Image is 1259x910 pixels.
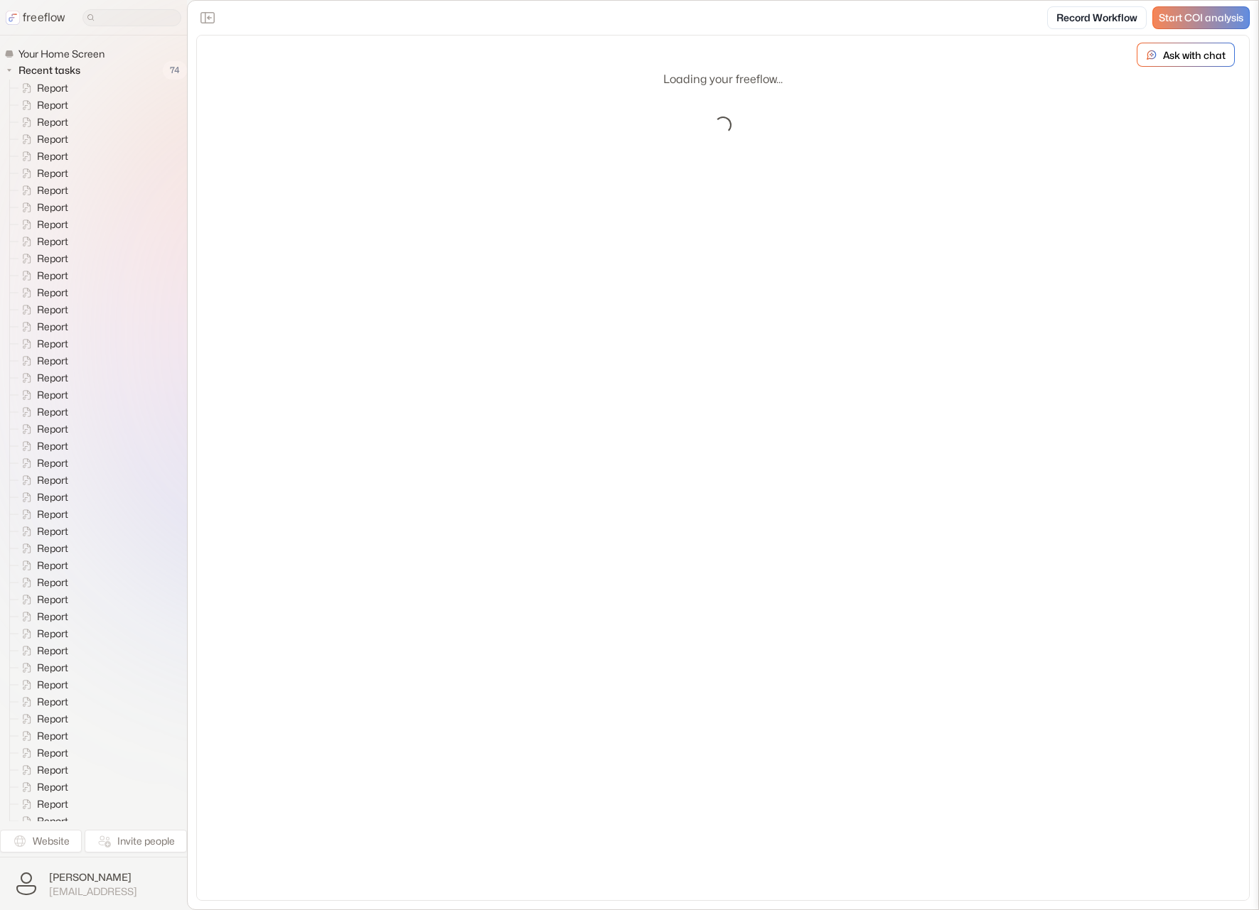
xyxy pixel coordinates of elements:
[10,148,74,165] a: Report
[34,269,73,283] span: Report
[10,608,74,625] a: Report
[34,115,73,129] span: Report
[10,131,74,148] a: Report
[10,710,74,727] a: Report
[34,814,73,828] span: Report
[10,642,74,659] a: Report
[1163,48,1226,63] p: Ask with chat
[34,98,73,112] span: Report
[1152,6,1250,29] a: Start COI analysis
[10,796,74,813] a: Report
[10,727,74,744] a: Report
[34,473,73,487] span: Report
[34,320,73,334] span: Report
[1047,6,1147,29] a: Record Workflow
[10,114,74,131] a: Report
[10,693,74,710] a: Report
[10,762,74,779] a: Report
[34,286,73,300] span: Report
[34,592,73,607] span: Report
[34,149,73,163] span: Report
[10,557,74,574] a: Report
[34,507,73,521] span: Report
[10,506,74,523] a: Report
[34,678,73,692] span: Report
[10,182,74,199] a: Report
[10,80,74,97] a: Report
[49,885,137,898] span: [EMAIL_ADDRESS]
[34,780,73,794] span: Report
[34,797,73,811] span: Report
[10,97,74,114] a: Report
[10,335,74,352] a: Report
[10,523,74,540] a: Report
[49,870,137,884] span: [PERSON_NAME]
[34,337,73,351] span: Report
[34,200,73,215] span: Report
[10,540,74,557] a: Report
[10,352,74,369] a: Report
[34,661,73,675] span: Report
[34,371,73,385] span: Report
[196,6,219,29] button: Close the sidebar
[34,81,73,95] span: Report
[1159,12,1243,24] span: Start COI analysis
[34,217,73,232] span: Report
[10,455,74,472] a: Report
[10,233,74,250] a: Report
[34,439,73,453] span: Report
[34,405,73,419] span: Report
[10,472,74,489] a: Report
[34,712,73,726] span: Report
[10,386,74,403] a: Report
[34,541,73,556] span: Report
[663,71,783,88] p: Loading your freeflow...
[163,61,187,80] span: 74
[34,575,73,590] span: Report
[34,695,73,709] span: Report
[10,779,74,796] a: Report
[10,574,74,591] a: Report
[10,369,74,386] a: Report
[6,9,65,26] a: freeflow
[34,388,73,402] span: Report
[4,62,86,79] button: Recent tasks
[34,456,73,470] span: Report
[34,524,73,538] span: Report
[10,438,74,455] a: Report
[34,132,73,146] span: Report
[85,830,187,852] button: Invite people
[4,47,110,61] a: Your Home Screen
[10,250,74,267] a: Report
[16,63,85,77] span: Recent tasks
[23,9,65,26] p: freeflow
[34,234,73,249] span: Report
[16,47,109,61] span: Your Home Screen
[34,183,73,197] span: Report
[10,744,74,762] a: Report
[34,166,73,180] span: Report
[10,403,74,421] a: Report
[34,303,73,317] span: Report
[34,746,73,760] span: Report
[34,251,73,266] span: Report
[10,284,74,301] a: Report
[34,354,73,368] span: Report
[34,763,73,777] span: Report
[10,591,74,608] a: Report
[10,318,74,335] a: Report
[10,267,74,284] a: Report
[34,644,73,658] span: Report
[10,199,74,216] a: Report
[10,676,74,693] a: Report
[34,490,73,504] span: Report
[34,558,73,573] span: Report
[10,489,74,506] a: Report
[10,216,74,233] a: Report
[9,866,178,901] button: [PERSON_NAME][EMAIL_ADDRESS]
[10,659,74,676] a: Report
[34,422,73,436] span: Report
[10,625,74,642] a: Report
[34,729,73,743] span: Report
[10,421,74,438] a: Report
